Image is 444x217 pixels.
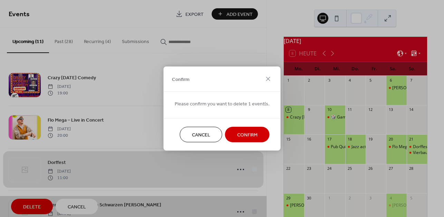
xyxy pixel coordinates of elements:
span: Confirm [172,76,190,83]
button: Confirm [225,127,270,142]
span: Please confirm you want to delete 1 event(s. [175,101,270,108]
span: Confirm [237,132,258,139]
button: Cancel [180,127,222,142]
span: Cancel [192,132,210,139]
